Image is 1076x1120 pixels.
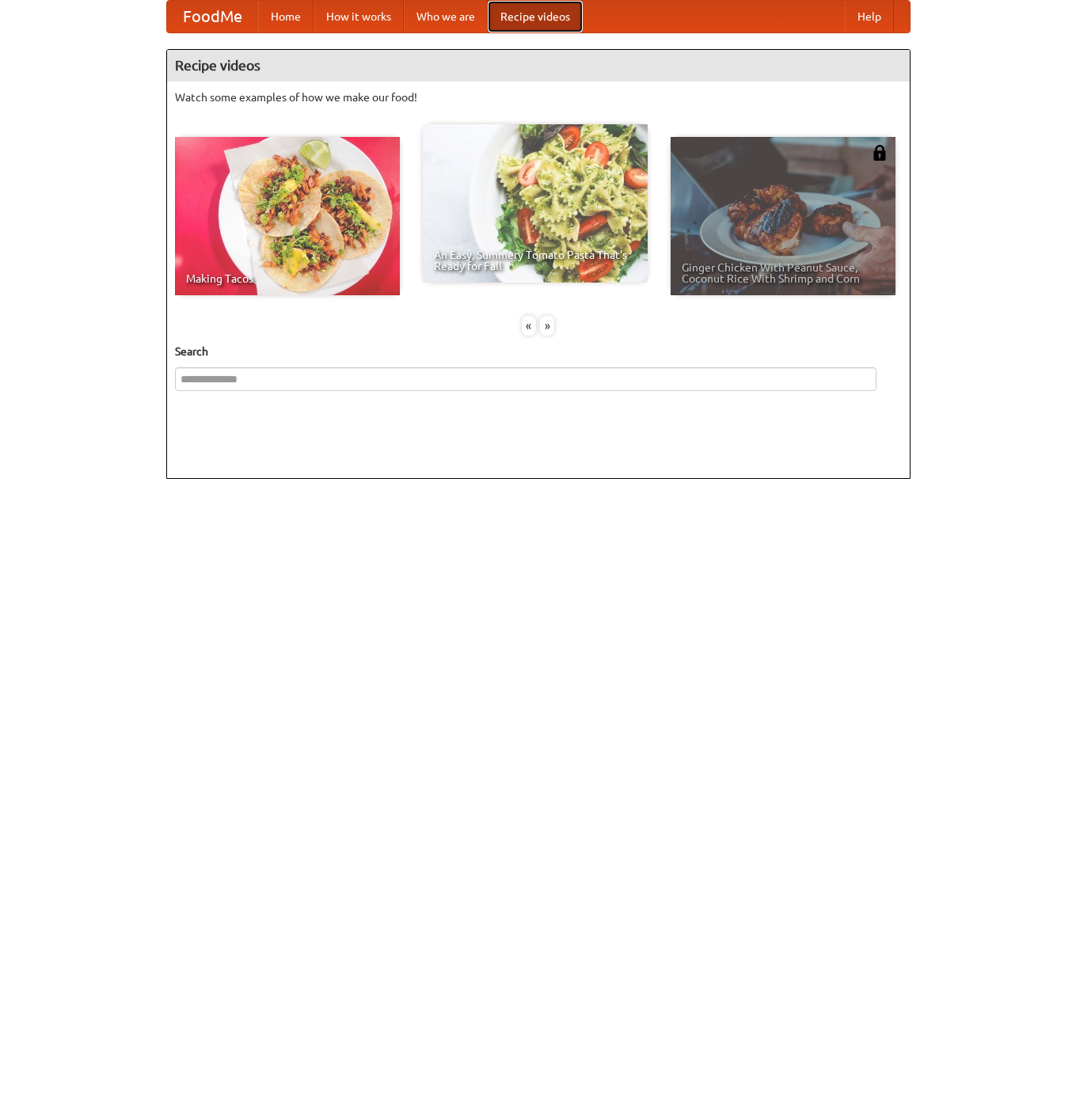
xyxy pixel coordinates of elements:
span: An Easy, Summery Tomato Pasta That's Ready for Fall [434,249,637,271]
a: Recipe videos [488,1,583,32]
div: « [522,316,536,336]
a: Help [845,1,894,32]
h4: Recipe videos [167,50,910,82]
a: How it works [314,1,404,32]
p: Watch some examples of how we make our food! [175,89,902,105]
a: Who we are [404,1,488,32]
a: Home [258,1,314,32]
div: » [540,316,554,336]
a: FoodMe [167,1,258,32]
span: Making Tacos [186,273,389,284]
a: Making Tacos [175,137,400,295]
a: An Easy, Summery Tomato Pasta That's Ready for Fall [423,124,648,283]
h5: Search [175,344,902,359]
img: 483408.png [872,145,888,161]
